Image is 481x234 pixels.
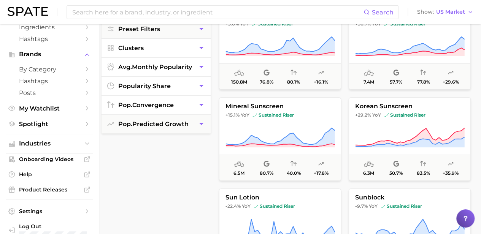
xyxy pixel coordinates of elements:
[369,203,378,209] span: YoY
[417,171,430,176] span: 83.5%
[118,101,174,109] span: convergence
[364,79,374,85] span: 7.4m
[291,68,297,77] span: popularity convergence: Very High Convergence
[318,160,324,169] span: popularity predicted growth: Likely
[242,203,251,209] span: YoY
[355,203,368,209] span: -9.7%
[6,118,93,130] a: Spotlight
[19,120,80,128] span: Spotlight
[389,171,403,176] span: 50.7%
[19,156,80,163] span: Onboarding Videos
[448,68,454,77] span: popularity predicted growth: Very Likely
[384,112,425,118] span: sustained riser
[415,7,475,17] button: ShowUS Market
[264,160,270,169] span: popularity share: Google
[6,169,93,180] a: Help
[349,97,471,181] button: korean sunscreen+29.2% YoYsustained risersustained riser6.3m50.7%83.5%+35.9%
[349,6,471,90] button: tinted sunscreen+36.7% YoYsustained risersustained riser7.4m57.7%77.8%+29.6%
[384,113,389,117] img: sustained riser
[19,140,80,147] span: Industries
[19,51,80,58] span: Brands
[71,6,364,19] input: Search here for a brand, industry, or ingredient
[118,63,192,71] span: monthly popularity
[219,97,341,181] button: mineral sunscreen+15.1% YoYsustained risersustained riser6.5m80.7%40.0%+17.8%
[19,105,80,112] span: My Watchlist
[241,112,249,118] span: YoY
[254,204,258,209] img: sustained riser
[364,68,374,77] span: average monthly popularity: High Popularity
[364,160,374,169] span: average monthly popularity: High Popularity
[231,79,247,85] span: 150.8m
[19,208,80,215] span: Settings
[19,35,80,43] span: Hashtags
[6,87,93,99] a: Posts
[318,68,324,77] span: popularity predicted growth: Very Likely
[260,79,273,85] span: 76.8%
[102,58,211,76] button: avg.monthly popularity
[118,25,160,33] span: Preset Filters
[118,101,132,109] abbr: popularity index
[314,171,329,176] span: +17.8%
[6,63,93,75] a: by Category
[118,120,132,128] abbr: popularity index
[314,79,328,85] span: +16.1%
[393,68,399,77] span: popularity share: Google
[417,79,430,85] span: 77.8%
[6,153,93,165] a: Onboarding Videos
[6,138,93,149] button: Industries
[19,186,80,193] span: Product Releases
[102,115,211,133] button: pop.predicted growth
[436,10,465,14] span: US Market
[6,75,93,87] a: Hashtags
[225,112,240,118] span: +15.1%
[6,49,93,60] button: Brands
[264,68,270,77] span: popularity share: Google
[420,160,426,169] span: popularity convergence: Very High Convergence
[381,203,422,209] span: sustained riser
[260,171,273,176] span: 80.7%
[372,9,394,16] span: Search
[102,77,211,95] button: popularity share
[19,171,80,178] span: Help
[219,103,341,110] span: mineral sunscreen
[443,79,459,85] span: +29.6%
[6,21,93,33] a: Ingredients
[393,160,399,169] span: popularity share: Google
[443,171,459,176] span: +35.9%
[252,112,294,118] span: sustained riser
[219,194,341,201] span: sun lotion
[390,79,402,85] span: 57.7%
[225,203,241,209] span: -22.4%
[233,171,244,176] span: 6.5m
[234,68,244,77] span: average monthly popularity: Very High Popularity
[234,160,244,169] span: average monthly popularity: High Popularity
[254,203,295,209] span: sustained riser
[19,24,80,31] span: Ingredients
[417,10,434,14] span: Show
[118,44,144,52] span: Clusters
[448,160,454,169] span: popularity predicted growth: Very Likely
[6,206,93,217] a: Settings
[118,63,132,71] abbr: average
[219,6,341,90] button: sunscreen+3.6% YoYsustained risersustained riser150.8m76.8%80.1%+16.1%
[372,112,381,118] span: YoY
[381,204,385,209] img: sustained riser
[420,68,426,77] span: popularity convergence: High Convergence
[6,33,93,45] a: Hashtags
[355,112,371,118] span: +29.2%
[102,39,211,57] button: Clusters
[287,171,301,176] span: 40.0%
[102,96,211,114] button: pop.convergence
[102,20,211,38] button: Preset Filters
[349,103,470,110] span: korean sunscreen
[19,77,80,85] span: Hashtags
[287,79,300,85] span: 80.1%
[349,194,470,201] span: sunblock
[118,120,189,128] span: predicted growth
[19,89,80,96] span: Posts
[118,82,171,90] span: popularity share
[8,7,48,16] img: SPATE
[252,113,257,117] img: sustained riser
[19,223,98,230] span: Log Out
[291,160,297,169] span: popularity convergence: Medium Convergence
